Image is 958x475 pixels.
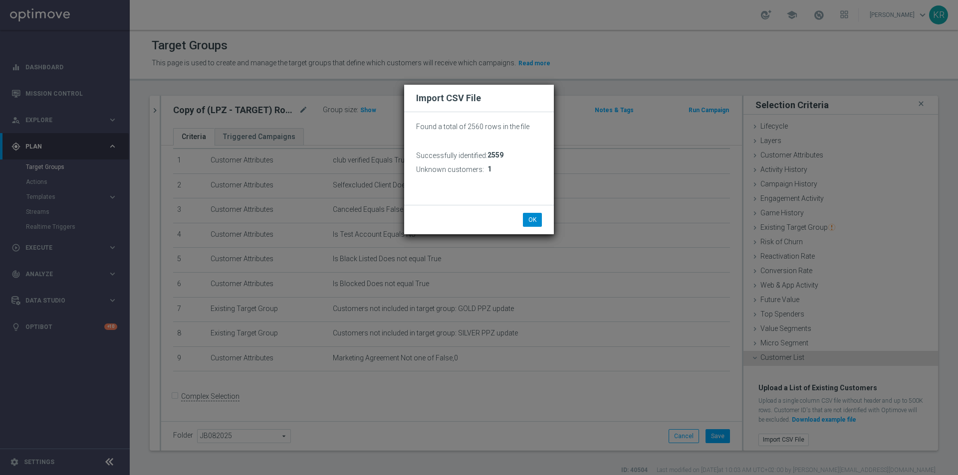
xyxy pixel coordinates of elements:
[416,122,542,131] p: Found a total of 2560 rows in the file
[416,151,487,160] h3: Successfully identified:
[416,92,542,104] h2: Import CSV File
[416,165,484,174] h3: Unknown customers:
[487,165,491,173] span: 1
[523,213,542,227] button: OK
[487,151,503,159] span: 2559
